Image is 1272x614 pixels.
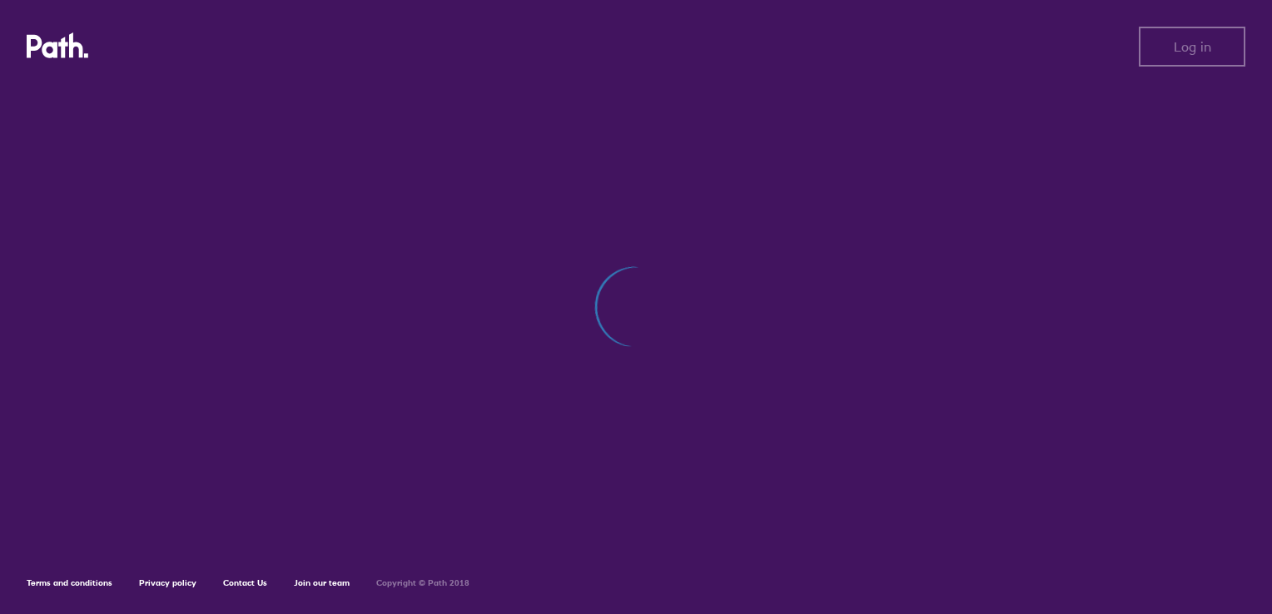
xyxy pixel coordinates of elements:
[139,577,196,588] a: Privacy policy
[27,577,112,588] a: Terms and conditions
[1174,39,1211,54] span: Log in
[376,578,470,588] h6: Copyright © Path 2018
[223,577,267,588] a: Contact Us
[294,577,350,588] a: Join our team
[1139,27,1245,67] button: Log in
